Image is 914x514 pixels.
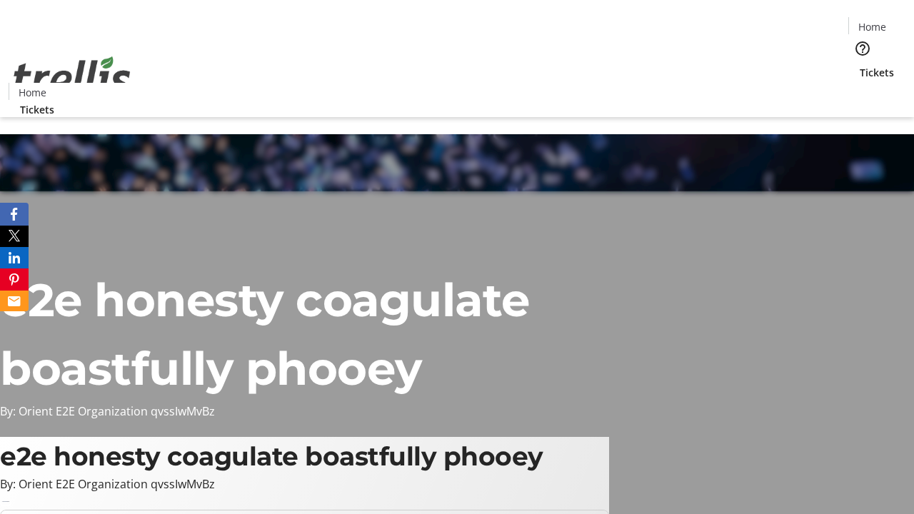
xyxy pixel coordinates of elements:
[860,65,894,80] span: Tickets
[9,102,66,117] a: Tickets
[849,19,895,34] a: Home
[9,41,136,112] img: Orient E2E Organization qvssIwMvBz's Logo
[9,85,55,100] a: Home
[848,80,877,109] button: Cart
[19,85,46,100] span: Home
[848,65,905,80] a: Tickets
[858,19,886,34] span: Home
[20,102,54,117] span: Tickets
[848,34,877,63] button: Help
